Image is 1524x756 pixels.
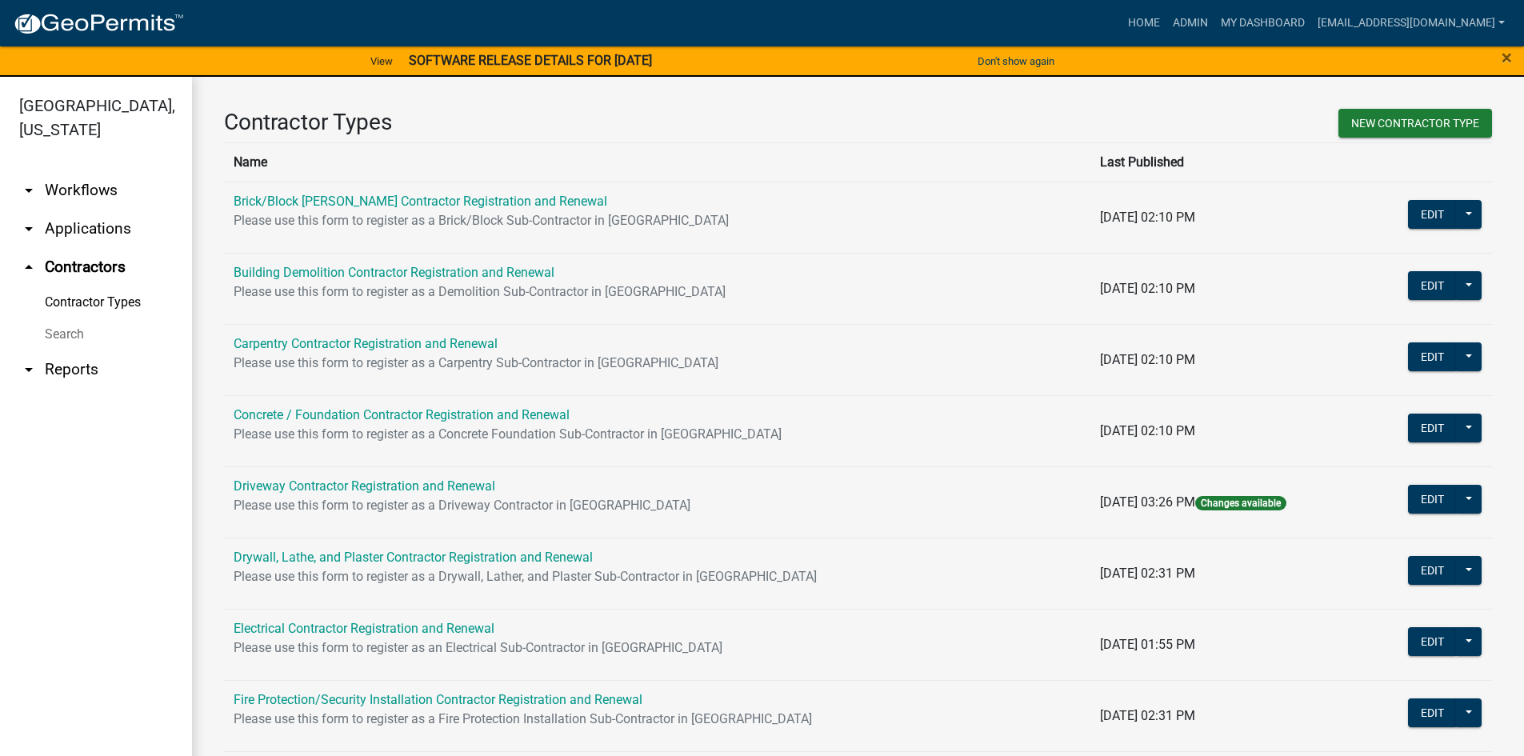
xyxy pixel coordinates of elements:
a: My Dashboard [1214,8,1311,38]
strong: SOFTWARE RELEASE DETAILS FOR [DATE] [409,53,652,68]
p: Please use this form to register as a Brick/Block Sub-Contractor in [GEOGRAPHIC_DATA] [234,211,1081,230]
button: Close [1502,48,1512,67]
span: [DATE] 02:10 PM [1100,210,1195,225]
a: Building Demolition Contractor Registration and Renewal [234,265,554,280]
a: Admin [1166,8,1214,38]
th: Name [224,142,1090,182]
button: Edit [1408,414,1457,442]
span: [DATE] 02:10 PM [1100,423,1195,438]
a: Brick/Block [PERSON_NAME] Contractor Registration and Renewal [234,194,607,209]
p: Please use this form to register as a Concrete Foundation Sub-Contractor in [GEOGRAPHIC_DATA] [234,425,1081,444]
i: arrow_drop_down [19,360,38,379]
h3: Contractor Types [224,109,846,136]
p: Please use this form to register as an Electrical Sub-Contractor in [GEOGRAPHIC_DATA] [234,638,1081,658]
button: Edit [1408,485,1457,514]
i: arrow_drop_up [19,258,38,277]
a: [EMAIL_ADDRESS][DOMAIN_NAME] [1311,8,1511,38]
button: Edit [1408,627,1457,656]
button: Edit [1408,200,1457,229]
span: [DATE] 01:55 PM [1100,637,1195,652]
a: Electrical Contractor Registration and Renewal [234,621,494,636]
p: Please use this form to register as a Drywall, Lather, and Plaster Sub-Contractor in [GEOGRAPHIC_... [234,567,1081,586]
p: Please use this form to register as a Driveway Contractor in [GEOGRAPHIC_DATA] [234,496,1081,515]
button: Edit [1408,556,1457,585]
button: New Contractor Type [1338,109,1492,138]
span: [DATE] 02:31 PM [1100,566,1195,581]
p: Please use this form to register as a Fire Protection Installation Sub-Contractor in [GEOGRAPHIC_... [234,710,1081,729]
a: View [364,48,399,74]
i: arrow_drop_down [19,219,38,238]
a: Carpentry Contractor Registration and Renewal [234,336,498,351]
a: Drywall, Lathe, and Plaster Contractor Registration and Renewal [234,550,593,565]
a: Fire Protection/Security Installation Contractor Registration and Renewal [234,692,642,707]
th: Last Published [1090,142,1366,182]
button: Edit [1408,698,1457,727]
span: [DATE] 03:26 PM [1100,494,1195,510]
i: arrow_drop_down [19,181,38,200]
span: [DATE] 02:31 PM [1100,708,1195,723]
button: Edit [1408,342,1457,371]
a: Driveway Contractor Registration and Renewal [234,478,495,494]
button: Edit [1408,271,1457,300]
span: × [1502,46,1512,69]
span: [DATE] 02:10 PM [1100,281,1195,296]
button: Don't show again [971,48,1061,74]
span: Changes available [1195,496,1286,510]
p: Please use this form to register as a Carpentry Sub-Contractor in [GEOGRAPHIC_DATA] [234,354,1081,373]
a: Home [1122,8,1166,38]
p: Please use this form to register as a Demolition Sub-Contractor in [GEOGRAPHIC_DATA] [234,282,1081,302]
a: Concrete / Foundation Contractor Registration and Renewal [234,407,570,422]
span: [DATE] 02:10 PM [1100,352,1195,367]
